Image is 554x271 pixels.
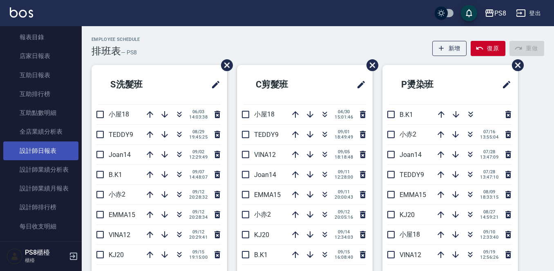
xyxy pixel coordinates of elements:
span: 14:03:38 [189,114,208,120]
button: PS8 [481,5,509,22]
a: 互助日報表 [3,66,78,85]
span: 20:00:43 [335,195,353,200]
span: 09/10 [480,229,498,235]
span: 16:08:40 [335,255,353,260]
span: KJ20 [254,231,269,239]
span: B.K1 [109,171,122,179]
span: EMMA15 [109,211,135,219]
img: Logo [10,7,33,18]
span: 09/14 [335,229,353,235]
span: 刪除班表 [360,53,380,77]
span: 修改班表的標題 [351,75,366,94]
span: 06/03 [189,109,208,114]
span: VINA12 [254,151,276,159]
span: 小赤2 [109,190,125,198]
span: 18:18:48 [335,155,353,160]
a: 設計師排行榜 [3,198,78,217]
span: KJ20 [400,211,415,219]
span: 08/27 [480,209,498,215]
span: 07/28 [480,169,498,175]
span: 09/01 [335,129,353,134]
span: 04/30 [335,109,353,114]
a: 全店業績分析表 [3,122,78,141]
span: 09/15 [189,249,208,255]
span: EMMA15 [400,191,426,199]
span: 小赤2 [254,211,271,218]
span: 20:29:41 [189,235,208,240]
span: 09/11 [335,169,353,175]
span: 修改班表的標題 [206,75,221,94]
span: 08/09 [480,189,498,195]
span: VINA12 [109,231,130,239]
span: 14:59:21 [480,215,498,220]
span: 20:28:32 [189,195,208,200]
span: 12:28:00 [335,175,353,180]
span: VINA12 [400,251,421,259]
span: TEDDY9 [109,131,133,139]
a: 設計師業績月報表 [3,179,78,198]
span: 小赤2 [400,130,416,138]
span: 12:34:03 [335,235,353,240]
span: 09/15 [335,249,353,255]
h2: Employee Schedule [92,37,140,42]
span: 20:28:34 [189,215,208,220]
span: 09/05 [335,149,353,155]
span: Joan14 [400,151,422,159]
a: 互助點數明細 [3,103,78,122]
span: 19:15:00 [189,255,208,260]
img: Person [7,248,23,264]
button: save [461,5,477,21]
span: 20:05:16 [335,215,353,220]
a: 收支分類明細表 [3,236,78,255]
span: 09/11 [335,189,353,195]
span: TEDDY9 [400,171,424,179]
h2: C剪髮班 [243,70,326,99]
span: 18:49:49 [335,134,353,140]
span: 刪除班表 [215,53,234,77]
span: B.K1 [400,111,413,119]
span: 12:33:40 [480,235,498,240]
div: PS8 [494,8,506,18]
h2: P燙染班 [389,70,471,99]
button: 登出 [513,6,544,21]
a: 設計師業績分析表 [3,160,78,179]
span: 15:01:46 [335,114,353,120]
span: 08/29 [189,129,208,134]
span: 07/28 [480,149,498,155]
span: 14:48:07 [189,175,208,180]
span: 09/12 [189,209,208,215]
button: 復原 [471,41,505,56]
span: 18:33:15 [480,195,498,200]
h2: S洗髮班 [98,70,181,99]
span: 19:45:25 [189,134,208,140]
span: 09/02 [189,149,208,155]
span: 09/12 [189,189,208,195]
span: 12:56:26 [480,255,498,260]
span: TEDDY9 [254,131,279,139]
a: 設計師日報表 [3,141,78,160]
h5: PS8櫃檯 [25,249,67,257]
a: 店家日報表 [3,47,78,65]
span: 07/16 [480,129,498,134]
a: 互助排行榜 [3,85,78,103]
span: 小屋18 [400,231,420,238]
p: 櫃檯 [25,257,67,264]
span: 修改班表的標題 [497,75,512,94]
h3: 排班表 [92,45,121,57]
span: 小屋18 [254,110,275,118]
button: 新增 [432,41,467,56]
a: 每日收支明細 [3,217,78,236]
span: 09/12 [189,229,208,235]
span: 13:47:10 [480,175,498,180]
span: 13:47:09 [480,155,498,160]
span: 09/07 [189,169,208,175]
span: 刪除班表 [506,53,525,77]
span: 09/12 [335,209,353,215]
span: EMMA15 [254,191,281,199]
span: Joan14 [254,171,276,179]
span: 12:29:49 [189,155,208,160]
span: Joan14 [109,151,131,159]
span: 09/19 [480,249,498,255]
a: 報表目錄 [3,28,78,47]
h6: — PS8 [121,48,137,57]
